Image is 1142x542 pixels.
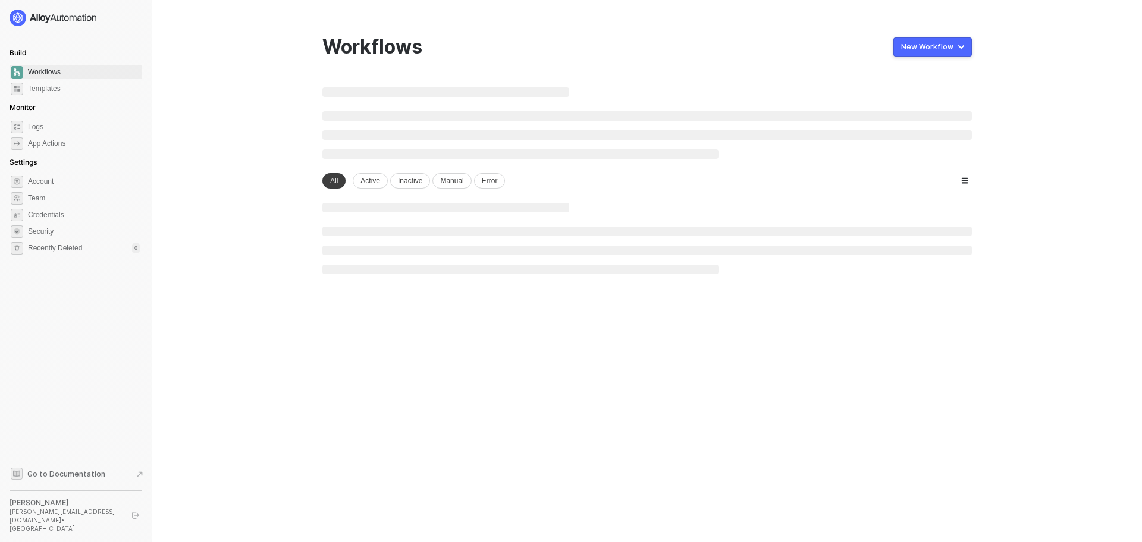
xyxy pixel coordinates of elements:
span: logout [132,512,139,519]
span: Workflows [28,65,140,79]
div: All [322,173,346,189]
div: 0 [132,243,140,253]
div: App Actions [28,139,65,149]
div: Workflows [322,36,422,58]
div: Error [474,173,506,189]
span: team [11,192,23,205]
span: Logs [28,120,140,134]
div: Manual [432,173,471,189]
span: Account [28,174,140,189]
a: logo [10,10,142,26]
div: [PERSON_NAME] [10,498,121,507]
button: New Workflow [893,37,972,57]
span: settings [11,242,23,255]
span: Build [10,48,26,57]
img: logo [10,10,98,26]
span: document-arrow [134,468,146,480]
span: Go to Documentation [27,469,105,479]
span: Templates [28,82,140,96]
div: New Workflow [901,42,953,52]
span: marketplace [11,83,23,95]
span: credentials [11,209,23,221]
span: icon-app-actions [11,137,23,150]
span: documentation [11,468,23,480]
div: [PERSON_NAME][EMAIL_ADDRESS][DOMAIN_NAME] • [GEOGRAPHIC_DATA] [10,507,121,532]
a: Knowledge Base [10,466,143,481]
div: Inactive [390,173,430,189]
span: Team [28,191,140,205]
span: Monitor [10,103,36,112]
span: settings [11,176,23,188]
span: Recently Deleted [28,243,82,253]
span: Settings [10,158,37,167]
span: Security [28,224,140,239]
span: Credentials [28,208,140,222]
span: dashboard [11,66,23,79]
div: Active [353,173,388,189]
span: icon-logs [11,121,23,133]
span: security [11,225,23,238]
